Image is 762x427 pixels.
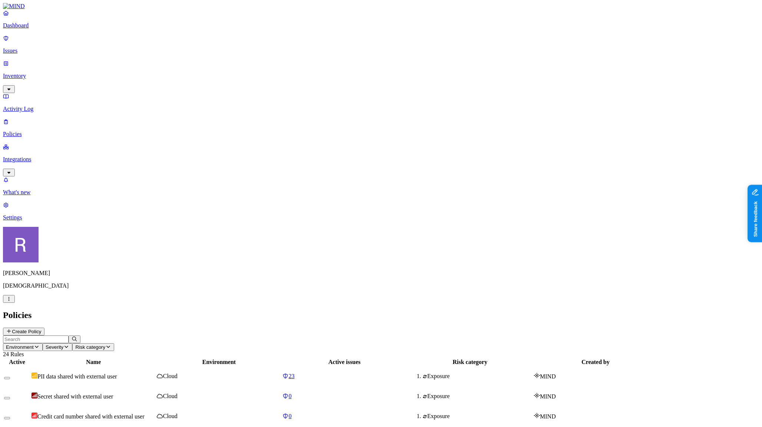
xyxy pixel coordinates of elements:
a: Activity Log [3,93,759,112]
span: Credit card number shared with external user [37,413,145,420]
img: MIND [3,3,25,10]
a: Integrations [3,143,759,175]
p: Policies [3,131,759,138]
a: 0 [282,413,406,420]
p: What's new [3,189,759,196]
p: [PERSON_NAME] [3,270,759,277]
div: Active issues [282,359,406,365]
img: severity-high [32,413,37,418]
img: mind-logo-icon [534,373,540,378]
p: [DEMOGRAPHIC_DATA] [3,282,759,289]
p: Activity Log [3,106,759,112]
span: 23 [289,373,295,379]
img: mind-logo-icon [534,393,540,398]
span: PII data shared with external user [37,373,117,380]
div: Exposure [423,393,532,400]
div: Exposure [423,373,532,380]
span: Cloud [163,413,178,419]
p: Inventory [3,73,759,79]
a: Issues [3,35,759,54]
span: Cloud [163,393,178,399]
img: mind-logo-icon [534,413,540,418]
span: Secret shared with external user [37,393,113,400]
p: Integrations [3,156,759,163]
div: Risk category [408,359,532,365]
span: 24 Rules [3,351,24,357]
span: MIND [540,413,556,420]
span: 0 [289,393,292,399]
div: Exposure [423,413,532,420]
span: Environment [6,344,34,350]
a: Policies [3,118,759,138]
div: Active [4,359,30,365]
span: Risk category [75,344,105,350]
p: Issues [3,47,759,54]
p: Settings [3,214,759,221]
div: Name [32,359,155,365]
img: severity-critical [32,393,37,398]
a: 23 [282,373,406,380]
div: Environment [157,359,281,365]
a: Inventory [3,60,759,92]
a: MIND [3,3,759,10]
button: Create Policy [3,328,44,335]
span: MIND [540,393,556,400]
input: Search [3,335,69,343]
a: Settings [3,202,759,221]
a: Dashboard [3,10,759,29]
img: Rich Thompson [3,227,39,262]
span: Severity [46,344,63,350]
span: 0 [289,413,292,419]
span: Cloud [163,373,178,379]
h2: Policies [3,310,759,320]
span: MIND [540,373,556,380]
p: Dashboard [3,22,759,29]
img: severity-low [32,373,37,378]
a: What's new [3,176,759,196]
div: Created by [534,359,657,365]
a: 0 [282,393,406,400]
